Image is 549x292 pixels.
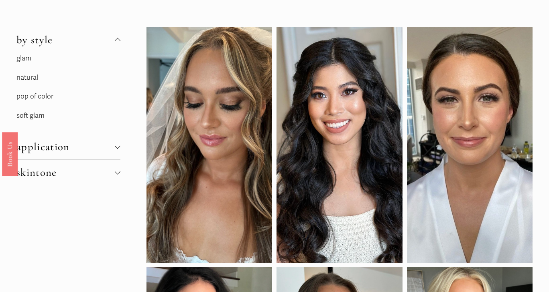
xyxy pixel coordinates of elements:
button: by style [16,27,120,52]
a: pop of color [16,92,53,101]
span: skintone [16,166,115,179]
a: glam [16,54,31,62]
a: Book Us [2,132,18,175]
a: natural [16,73,38,82]
button: application [16,134,120,159]
span: application [16,140,115,153]
button: skintone [16,160,120,185]
div: by style [16,52,120,134]
span: by style [16,33,115,46]
a: soft glam [16,111,45,120]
